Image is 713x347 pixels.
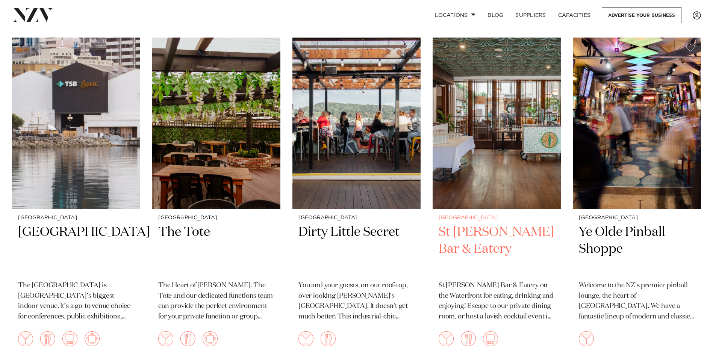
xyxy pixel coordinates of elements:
[321,331,336,346] img: dining.png
[18,281,134,323] p: The [GEOGRAPHIC_DATA] is [GEOGRAPHIC_DATA]’s biggest indoor venue. It’s a go-to venue choice for ...
[18,331,33,346] img: cocktail.png
[579,224,695,275] h2: Ye Olde Pinball Shoppe
[85,331,100,346] img: meeting.png
[429,7,481,23] a: Locations
[203,331,218,346] img: meeting.png
[579,331,594,346] img: cocktail.png
[62,331,77,346] img: theatre.png
[439,224,555,275] h2: St [PERSON_NAME] Bar & Eatery
[18,224,134,275] h2: [GEOGRAPHIC_DATA]
[158,215,274,221] small: [GEOGRAPHIC_DATA]
[158,281,274,323] p: The Heart of [PERSON_NAME]. The Tote and our dedicated functions team can provide the perfect env...
[579,215,695,221] small: [GEOGRAPHIC_DATA]
[180,331,195,346] img: dining.png
[602,7,681,23] a: Advertise your business
[18,215,134,221] small: [GEOGRAPHIC_DATA]
[509,7,552,23] a: SUPPLIERS
[481,7,509,23] a: BLOG
[439,215,555,221] small: [GEOGRAPHIC_DATA]
[12,8,53,22] img: nzv-logo.png
[40,331,55,346] img: dining.png
[579,281,695,323] p: Welcome to the NZ's premier pinball lounge, the heart of [GEOGRAPHIC_DATA]. We have a fantastic l...
[298,281,415,323] p: You and your guests, on our roof-top, over looking [PERSON_NAME]'s [GEOGRAPHIC_DATA]. It doesn't ...
[552,7,597,23] a: Capacities
[158,224,274,275] h2: The Tote
[483,331,498,346] img: theatre.png
[298,224,415,275] h2: Dirty Little Secret
[439,281,555,323] p: St [PERSON_NAME] Bar & Eatery on the Waterfront for eating, drinking and enjoying! Escape to our ...
[461,331,476,346] img: dining.png
[298,331,313,346] img: cocktail.png
[298,215,415,221] small: [GEOGRAPHIC_DATA]
[158,331,173,346] img: cocktail.png
[439,331,454,346] img: cocktail.png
